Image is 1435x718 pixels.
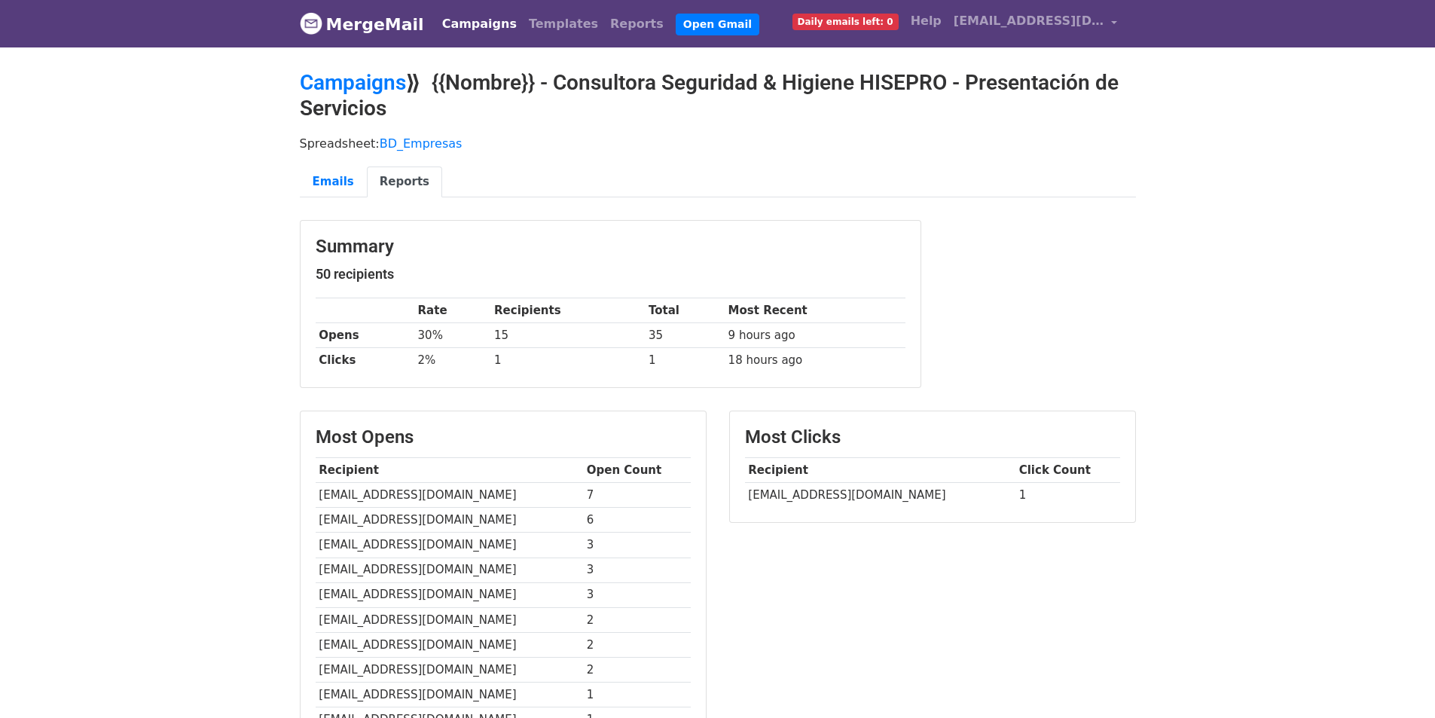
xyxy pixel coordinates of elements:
[316,632,583,657] td: [EMAIL_ADDRESS][DOMAIN_NAME]
[316,266,905,283] h5: 50 recipients
[583,657,691,682] td: 2
[645,298,725,323] th: Total
[316,458,583,483] th: Recipient
[316,348,414,373] th: Clicks
[725,298,905,323] th: Most Recent
[1015,458,1120,483] th: Click Count
[316,508,583,533] td: [EMAIL_ADDRESS][DOMAIN_NAME]
[745,483,1015,508] td: [EMAIL_ADDRESS][DOMAIN_NAME]
[948,6,1124,41] a: [EMAIL_ADDRESS][DOMAIN_NAME]
[523,9,604,39] a: Templates
[316,533,583,558] td: [EMAIL_ADDRESS][DOMAIN_NAME]
[745,426,1120,448] h3: Most Clicks
[645,323,725,348] td: 35
[316,657,583,682] td: [EMAIL_ADDRESS][DOMAIN_NAME]
[745,458,1015,483] th: Recipient
[604,9,670,39] a: Reports
[583,582,691,607] td: 3
[316,683,583,707] td: [EMAIL_ADDRESS][DOMAIN_NAME]
[316,607,583,632] td: [EMAIL_ADDRESS][DOMAIN_NAME]
[436,9,523,39] a: Campaigns
[316,426,691,448] h3: Most Opens
[583,458,691,483] th: Open Count
[676,14,759,35] a: Open Gmail
[905,6,948,36] a: Help
[300,70,406,95] a: Campaigns
[414,323,491,348] td: 30%
[316,236,905,258] h3: Summary
[725,348,905,373] td: 18 hours ago
[786,6,905,36] a: Daily emails left: 0
[583,533,691,558] td: 3
[300,8,424,40] a: MergeMail
[414,298,491,323] th: Rate
[316,558,583,582] td: [EMAIL_ADDRESS][DOMAIN_NAME]
[367,167,442,197] a: Reports
[725,323,905,348] td: 9 hours ago
[300,167,367,197] a: Emails
[316,323,414,348] th: Opens
[583,508,691,533] td: 6
[300,136,1136,151] p: Spreadsheet:
[490,348,645,373] td: 1
[954,12,1104,30] span: [EMAIL_ADDRESS][DOMAIN_NAME]
[316,582,583,607] td: [EMAIL_ADDRESS][DOMAIN_NAME]
[645,348,725,373] td: 1
[300,70,1136,121] h2: ⟫ {{Nombre}} - Consultora Seguridad & Higiene HISEPRO - Presentación de Servicios
[583,683,691,707] td: 1
[583,483,691,508] td: 7
[583,558,691,582] td: 3
[300,12,322,35] img: MergeMail logo
[316,483,583,508] td: [EMAIL_ADDRESS][DOMAIN_NAME]
[583,632,691,657] td: 2
[1015,483,1120,508] td: 1
[490,298,645,323] th: Recipients
[583,607,691,632] td: 2
[414,348,491,373] td: 2%
[792,14,899,30] span: Daily emails left: 0
[490,323,645,348] td: 15
[380,136,463,151] a: BD_Empresas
